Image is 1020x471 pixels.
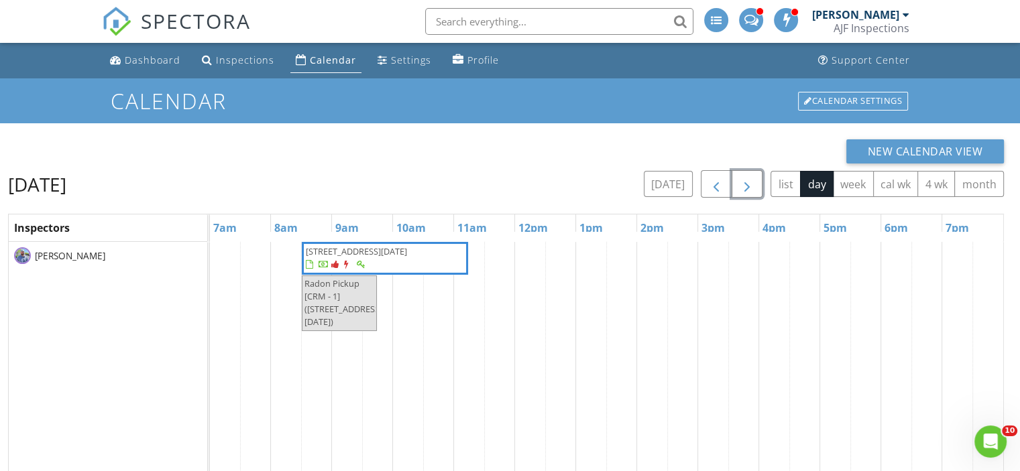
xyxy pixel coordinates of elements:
span: SPECTORA [141,7,251,35]
h1: Calendar [111,89,909,113]
a: Support Center [813,48,915,73]
button: [DATE] [644,171,693,197]
button: 4 wk [917,171,955,197]
a: 4pm [759,217,789,239]
button: cal wk [873,171,919,197]
span: Radon Pickup [CRM - 1] ([STREET_ADDRESS][DATE]) [304,277,382,328]
a: 9am [332,217,362,239]
a: 8am [271,217,301,239]
div: [PERSON_NAME] [812,8,899,21]
img: The Best Home Inspection Software - Spectora [102,7,131,36]
a: Dashboard [105,48,186,73]
input: Search everything... [425,8,693,35]
button: week [833,171,874,197]
a: 5pm [820,217,850,239]
a: Inspections [196,48,280,73]
a: Calendar [290,48,361,73]
a: SPECTORA [102,18,251,46]
a: 3pm [698,217,728,239]
div: Support Center [832,54,910,66]
span: 10 [1002,425,1017,436]
a: 12pm [515,217,551,239]
a: 7pm [942,217,972,239]
a: Calendar Settings [797,90,909,112]
div: Inspections [216,54,274,66]
span: [STREET_ADDRESS][DATE] [306,245,407,257]
iframe: Intercom live chat [974,425,1007,458]
div: Dashboard [125,54,180,66]
a: 1pm [576,217,606,239]
button: list [771,171,801,197]
a: 7am [210,217,240,239]
button: New Calendar View [846,139,1005,163]
h2: [DATE] [8,171,66,198]
a: 6pm [881,217,911,239]
a: 2pm [637,217,667,239]
img: hyrum.jpg [14,247,31,264]
div: AJF Inspections [834,21,909,35]
button: Previous day [701,170,732,198]
div: Calendar [310,54,356,66]
div: Profile [467,54,499,66]
div: Calendar Settings [798,92,908,111]
span: Inspectors [14,220,70,235]
button: month [954,171,1004,197]
div: Settings [391,54,431,66]
a: Settings [372,48,437,73]
button: Next day [732,170,763,198]
a: 10am [393,217,429,239]
span: [PERSON_NAME] [32,249,108,263]
button: day [800,171,834,197]
a: 11am [454,217,490,239]
a: Profile [447,48,504,73]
